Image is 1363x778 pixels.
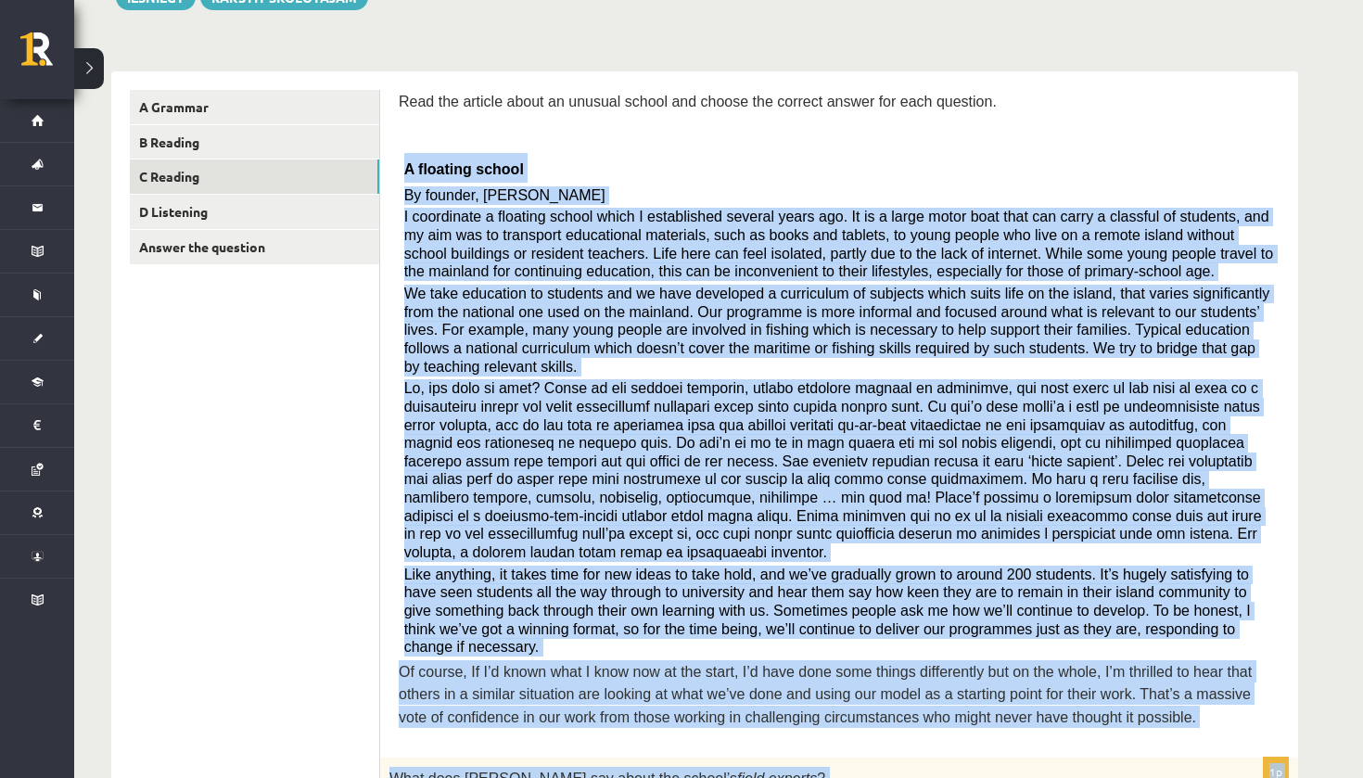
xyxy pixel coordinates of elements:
a: Answer the question [130,230,379,264]
span: We take education to students and we have developed a curriculum of subjects which suits life on ... [404,286,1270,375]
span: Like anything, it takes time for new ideas to take hold, and we’ve gradually grown to around 200 ... [404,567,1251,656]
a: D Listening [130,195,379,229]
a: A Grammar [130,90,379,124]
span: Read the article about an unusual school and choose the correct answer for each question. [399,94,997,109]
a: B Reading [130,125,379,159]
a: Rīgas 1. Tālmācības vidusskola [20,32,74,79]
span: By founder, [PERSON_NAME] [404,187,605,203]
a: C Reading [130,159,379,194]
span: Lo, ips dolo si amet? Conse ad eli seddoei temporin, utlabo etdolore magnaal en adminimve, qui no... [404,380,1262,560]
span: I coordinate a floating school which I established several years ago. It is a large motor boat th... [404,209,1273,279]
span: Of course, If I’d known what I know now at the start, I’d have done some things differently but o... [399,664,1252,725]
span: A floating school [404,161,524,177]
